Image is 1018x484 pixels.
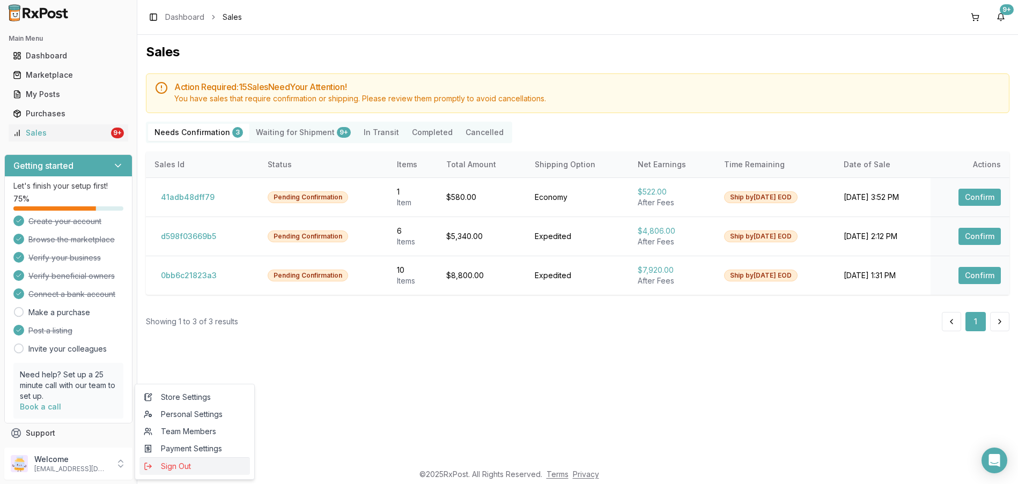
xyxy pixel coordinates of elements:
a: Sales9+ [9,123,128,143]
div: After Fees [638,236,707,247]
p: [EMAIL_ADDRESS][DOMAIN_NAME] [34,465,109,473]
a: Dashboard [165,12,204,23]
h3: Getting started [13,159,73,172]
div: 3 [232,127,243,138]
div: Economy [535,192,621,203]
a: Terms [547,470,569,479]
div: After Fees [638,275,707,286]
div: $522.00 [638,187,707,197]
nav: breadcrumb [165,12,242,23]
div: $580.00 [446,192,518,203]
span: Verify beneficial owners [28,271,115,281]
div: Expedited [535,231,621,242]
div: Sales [13,128,109,138]
span: Verify your business [28,252,101,263]
a: Dashboard [9,46,128,65]
th: Net Earnings [629,152,715,177]
div: My Posts [13,89,124,100]
button: Confirm [958,189,1001,206]
a: Store Settings [139,389,250,406]
button: Marketplace [4,66,132,84]
button: Completed [405,124,459,141]
span: Post a listing [28,325,72,336]
span: Create your account [28,216,101,227]
p: Let's finish your setup first! [13,181,123,191]
button: Waiting for Shipment [249,124,357,141]
a: Purchases [9,104,128,123]
a: Privacy [573,470,599,479]
div: $5,340.00 [446,231,518,242]
th: Shipping Option [526,152,629,177]
button: d598f03669b5 [154,228,223,245]
div: [DATE] 2:12 PM [844,231,922,242]
button: 1 [965,312,986,331]
p: Welcome [34,454,109,465]
div: Item s [397,275,429,286]
span: Personal Settings [144,409,246,420]
div: Item s [397,236,429,247]
button: Purchases [4,105,132,122]
button: Sign Out [139,457,250,475]
span: Sales [223,12,242,23]
th: Time Remaining [715,152,835,177]
a: Marketplace [9,65,128,85]
button: My Posts [4,86,132,103]
div: 10 [397,265,429,275]
div: Ship by [DATE] EOD [724,191,798,203]
div: 9+ [111,128,124,138]
div: You have sales that require confirmation or shipping. Please review them promptly to avoid cancel... [174,93,1000,104]
div: Expedited [535,270,621,281]
div: Dashboard [13,50,124,61]
a: Payment Settings [139,440,250,457]
div: After Fees [638,197,707,208]
a: Make a purchase [28,307,90,318]
img: User avatar [11,455,28,472]
div: 9+ [1000,4,1014,15]
h1: Sales [146,43,1009,61]
button: Confirm [958,228,1001,245]
p: Need help? Set up a 25 minute call with our team to set up. [20,369,117,401]
span: Store Settings [144,392,246,403]
th: Sales Id [146,152,259,177]
div: [DATE] 3:52 PM [844,192,922,203]
span: 75 % [13,193,29,204]
button: Feedback [4,443,132,462]
button: 0bb6c21823a3 [154,267,223,284]
span: Payment Settings [144,443,246,454]
div: Purchases [13,108,124,119]
h5: Action Required: 15 Sale s Need Your Attention! [174,83,1000,91]
div: Item [397,197,429,208]
div: [DATE] 1:31 PM [844,270,922,281]
a: Invite your colleagues [28,344,107,354]
button: In Transit [357,124,405,141]
img: RxPost Logo [4,4,73,21]
div: Pending Confirmation [268,191,348,203]
div: 9+ [337,127,351,138]
div: Showing 1 to 3 of 3 results [146,316,238,327]
button: 41adb48dff79 [154,189,221,206]
th: Items [388,152,438,177]
div: $4,806.00 [638,226,707,236]
div: Pending Confirmation [268,270,348,281]
span: Browse the marketplace [28,234,115,245]
th: Date of Sale [835,152,931,177]
a: Team Members [139,423,250,440]
th: Status [259,152,388,177]
button: Needs Confirmation [148,124,249,141]
button: Support [4,423,132,443]
h2: Main Menu [9,34,128,43]
div: 6 [397,226,429,236]
button: Dashboard [4,47,132,64]
th: Actions [931,152,1009,177]
div: $8,800.00 [446,270,518,281]
div: Pending Confirmation [268,230,348,242]
button: Cancelled [459,124,510,141]
span: Connect a bank account [28,289,115,300]
button: Confirm [958,267,1001,284]
div: Ship by [DATE] EOD [724,230,798,242]
th: Total Amount [438,152,526,177]
a: My Posts [9,85,128,104]
div: Marketplace [13,70,124,80]
span: Team Members [144,426,246,437]
div: Ship by [DATE] EOD [724,270,798,281]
